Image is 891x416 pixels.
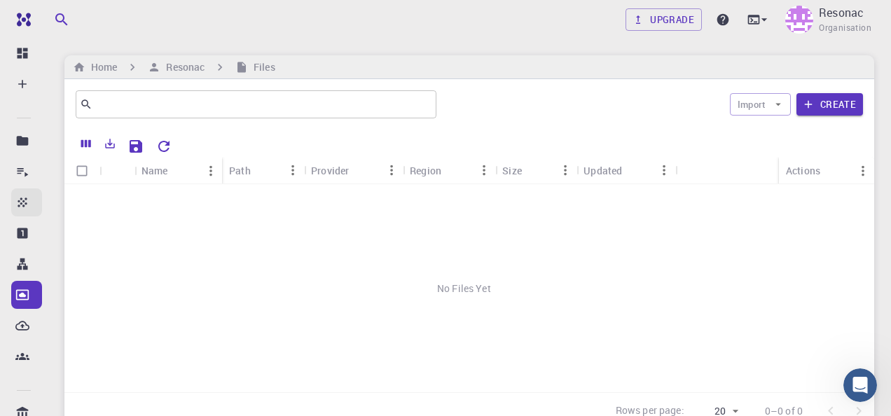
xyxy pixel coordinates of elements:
button: Sort [522,159,544,181]
div: Actions [779,157,874,184]
nav: breadcrumb [70,60,278,75]
button: Create [796,93,863,116]
button: Menu [852,160,874,182]
button: Reset Explorer Settings [150,132,178,160]
button: Sort [349,159,371,181]
button: メッセージ [140,287,280,343]
div: No Files Yet [64,184,864,392]
button: Start a tour [29,237,251,265]
div: ⚡ by [29,270,251,285]
div: Region [410,157,441,184]
button: Export [98,132,122,155]
span: ホーム [55,322,85,332]
div: 会話を始める [29,176,234,191]
div: Path [229,157,251,184]
button: Menu [473,159,495,181]
button: Menu [380,159,403,181]
span: Organisation [819,21,871,35]
h6: Resonac [160,60,205,75]
p: お困りですか？ [28,123,252,147]
button: Columns [74,132,98,155]
div: Path [222,157,304,184]
span: サポート [26,9,69,22]
button: Menu [282,159,304,181]
button: Menu [200,160,222,182]
div: Name [141,157,168,184]
img: Resonac [785,6,813,34]
div: [DATE]から対応を開始します [29,191,234,206]
div: Size [495,157,576,184]
div: Updated [576,157,675,184]
button: Menu [554,159,576,181]
div: Updated [583,157,622,184]
button: Import [730,93,791,116]
button: Save Explorer Settings [122,132,150,160]
div: Size [502,157,522,184]
h6: Home [85,60,117,75]
div: Provider [311,157,349,184]
div: Provider [304,157,403,184]
p: こんにちは 👋 [28,99,252,123]
div: 会話を始める[DATE]から対応を開始します [14,165,266,218]
div: Region [403,157,495,184]
p: Resonac [819,4,864,21]
img: logo [28,27,118,49]
a: HelpHero [128,272,174,283]
button: Upgrade [626,8,702,31]
div: Actions [786,157,820,184]
button: Sort [168,160,191,182]
div: Icon [99,157,134,184]
div: Name [134,157,222,184]
span: メッセージ [186,322,235,332]
iframe: Intercom live chat [843,368,877,402]
img: logo [11,13,31,27]
img: Profile image for Timur [203,22,231,50]
h6: Files [248,60,275,75]
button: Sort [622,159,644,181]
button: Menu [653,159,675,181]
div: クローズ [241,22,266,48]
